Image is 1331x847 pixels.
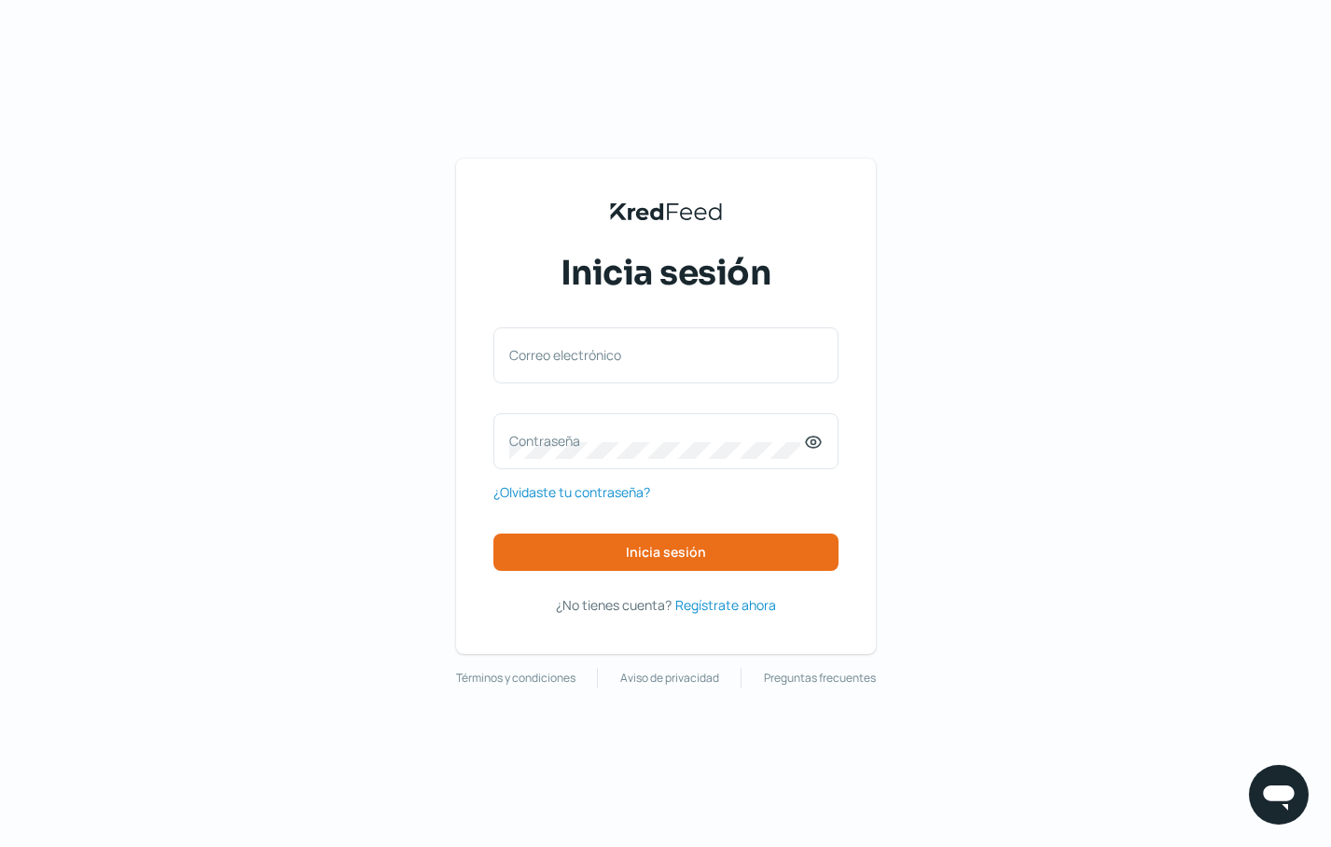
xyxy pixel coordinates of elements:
[509,432,804,450] label: Contraseña
[626,546,706,559] span: Inicia sesión
[675,593,776,617] a: Regístrate ahora
[1260,776,1297,813] img: chatIcon
[509,346,804,364] label: Correo electrónico
[764,668,876,688] a: Preguntas frecuentes
[620,668,719,688] a: Aviso de privacidad
[556,596,672,614] span: ¿No tienes cuenta?
[456,668,575,688] a: Términos y condiciones
[493,480,650,504] a: ¿Olvidaste tu contraseña?
[493,534,839,571] button: Inicia sesión
[561,250,771,297] span: Inicia sesión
